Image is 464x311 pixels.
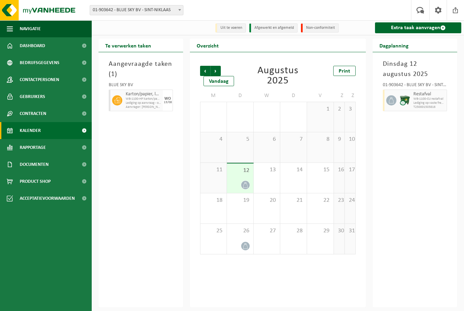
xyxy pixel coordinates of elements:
[284,166,303,174] span: 14
[126,97,161,101] span: WB-1100-HP karton/papier, los (bedrijven)
[307,90,334,102] td: V
[413,92,445,97] span: Restafval
[345,90,356,102] td: Z
[348,227,352,235] span: 31
[227,90,254,102] td: D
[348,105,352,113] span: 3
[164,101,172,104] div: 13/08
[337,227,341,235] span: 30
[20,173,51,190] span: Product Shop
[383,83,447,90] div: 01-903642 - BLUE SKY BV - SINT-NIKLAAS
[348,197,352,204] span: 24
[20,54,59,71] span: Bedrijfsgegevens
[20,105,46,122] span: Contracten
[20,37,45,54] span: Dashboard
[337,166,341,174] span: 16
[375,22,461,33] a: Extra taak aanvragen
[109,59,173,79] h3: Aangevraagde taken ( )
[334,90,345,102] td: Z
[249,23,298,33] li: Afgewerkt en afgemeld
[190,39,226,52] h2: Overzicht
[310,227,330,235] span: 29
[230,167,250,174] span: 12
[20,156,49,173] span: Documenten
[230,197,250,204] span: 19
[252,66,303,86] div: Augustus 2025
[257,227,277,235] span: 27
[284,227,303,235] span: 28
[348,166,352,174] span: 17
[337,136,341,143] span: 9
[109,83,173,90] div: BLUE SKY BV
[204,166,223,174] span: 11
[230,136,250,143] span: 5
[333,66,356,76] a: Print
[20,20,41,37] span: Navigatie
[284,136,303,143] span: 7
[20,71,59,88] span: Contactpersonen
[20,139,46,156] span: Rapportage
[257,166,277,174] span: 13
[400,95,410,105] img: WB-1100-CU
[301,23,339,33] li: Non-conformiteit
[200,90,227,102] td: M
[200,66,210,76] span: Vorige
[111,71,115,78] span: 1
[203,76,234,86] div: Vandaag
[337,197,341,204] span: 23
[310,166,330,174] span: 15
[126,101,161,105] span: Lediging op aanvraag - op geplande route
[413,97,445,101] span: WB-1100-CU restafval
[204,197,223,204] span: 18
[126,105,161,109] span: Aanvrager: [PERSON_NAME]
[383,59,447,79] h3: Dinsdag 12 augustus 2025
[310,105,330,113] span: 1
[257,136,277,143] span: 6
[20,190,75,207] span: Acceptatievoorwaarden
[413,105,445,109] span: T250001503816
[204,136,223,143] span: 4
[215,23,246,33] li: Uit te voeren
[126,92,161,97] span: Karton/papier, los (bedrijven)
[164,97,171,101] div: WO
[99,39,158,52] h2: Te verwerken taken
[230,227,250,235] span: 26
[337,105,341,113] span: 2
[373,39,415,52] h2: Dagplanning
[204,227,223,235] span: 25
[211,66,221,76] span: Volgende
[20,88,45,105] span: Gebruikers
[257,197,277,204] span: 20
[413,101,445,105] span: Lediging op vaste frequentie
[254,90,281,102] td: W
[90,5,183,15] span: 01-903642 - BLUE SKY BV - SINT-NIKLAAS
[20,122,41,139] span: Kalender
[339,69,350,74] span: Print
[284,197,303,204] span: 21
[310,136,330,143] span: 8
[280,90,307,102] td: D
[310,197,330,204] span: 22
[348,136,352,143] span: 10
